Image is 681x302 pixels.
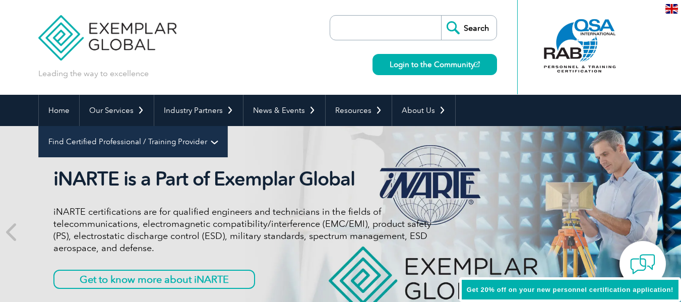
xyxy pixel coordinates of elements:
[630,252,655,277] img: contact-chat.png
[474,62,480,67] img: open_square.png
[243,95,325,126] a: News & Events
[53,270,255,289] a: Get to know more about iNARTE
[392,95,455,126] a: About Us
[154,95,243,126] a: Industry Partners
[39,126,227,157] a: Find Certified Professional / Training Provider
[373,54,497,75] a: Login to the Community
[39,95,79,126] a: Home
[53,167,431,191] h2: iNARTE is a Part of Exemplar Global
[467,286,673,293] span: Get 20% off on your new personnel certification application!
[53,206,431,254] p: iNARTE certifications are for qualified engineers and technicians in the fields of telecommunicat...
[665,4,678,14] img: en
[441,16,497,40] input: Search
[38,68,149,79] p: Leading the way to excellence
[80,95,154,126] a: Our Services
[326,95,392,126] a: Resources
